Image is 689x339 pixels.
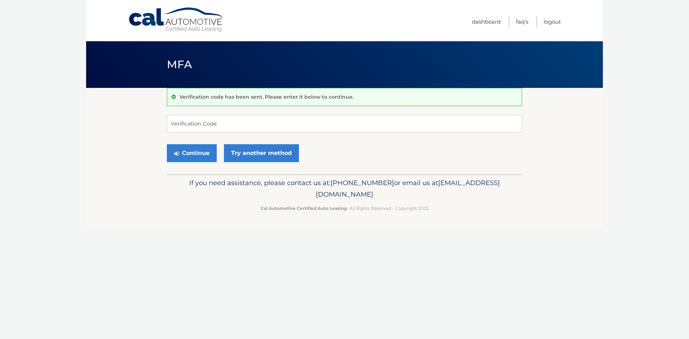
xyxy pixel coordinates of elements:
a: FAQ's [516,16,528,28]
p: If you need assistance, please contact us at: or email us at [172,177,517,200]
a: Cal Automotive [128,7,225,33]
span: [PHONE_NUMBER] [331,179,394,187]
span: [EMAIL_ADDRESS][DOMAIN_NAME] [316,179,500,198]
a: Try another method [224,144,299,162]
a: Dashboard [472,16,501,28]
p: Verification code has been sent. Please enter it below to continue. [179,94,353,100]
span: MFA [167,58,192,71]
p: - All Rights Reserved - Copyright 2025 [172,204,517,212]
a: Logout [544,16,561,28]
button: Continue [167,144,217,162]
input: Verification Code [167,115,522,133]
strong: Cal Automotive Certified Auto Leasing [261,206,347,211]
